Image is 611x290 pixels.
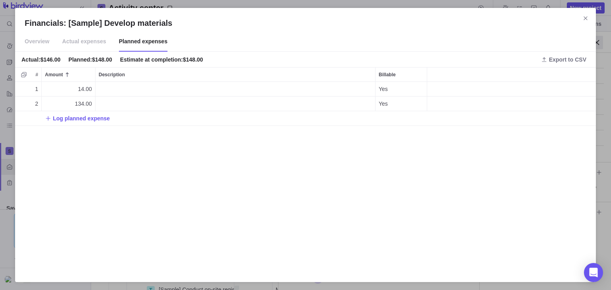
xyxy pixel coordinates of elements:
span: Amount [45,71,63,79]
span: Log planned expense [45,113,110,124]
div: Planned : $148.00 [68,56,112,64]
div: Actual : $146.00 [21,56,60,64]
div: Billable [376,82,427,97]
div: Financials: [Sample] Develop materials [15,8,596,282]
span: Description [99,71,125,79]
span: Yes [379,85,388,93]
div: 14.00 [42,82,95,96]
span: 1 [35,85,38,93]
div: Billable [376,68,427,81]
h2: Financials: [Sample] Develop materials [25,17,586,29]
span: Billable [379,71,396,79]
div: Description [95,82,376,97]
span: 14.00 [78,85,92,93]
div: 134.00 [42,97,95,111]
span: Close [580,13,591,24]
span: Planned expenses [119,32,167,52]
div: grid [15,82,596,273]
div: Estimate at completion : $148.00 [120,56,203,64]
div: Add New [15,111,596,126]
div: Description [95,97,376,111]
div: Amount [42,82,95,97]
span: Export to CSV [538,54,590,65]
div: Amount [42,97,95,111]
div: Amount [42,68,95,81]
span: Export to CSV [549,56,586,64]
span: # [35,71,38,79]
div: Yes [376,82,427,96]
div: Yes [376,97,427,111]
span: 134.00 [75,100,92,108]
span: Log planned expense [53,114,110,122]
span: Yes [379,100,388,108]
span: 2 [35,100,38,108]
span: Actual expenses [62,32,106,52]
span: Overview [25,32,49,52]
div: Billable [376,97,427,111]
div: Open Intercom Messenger [584,263,603,282]
span: Selection mode [18,69,29,80]
div: Description [95,68,375,81]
